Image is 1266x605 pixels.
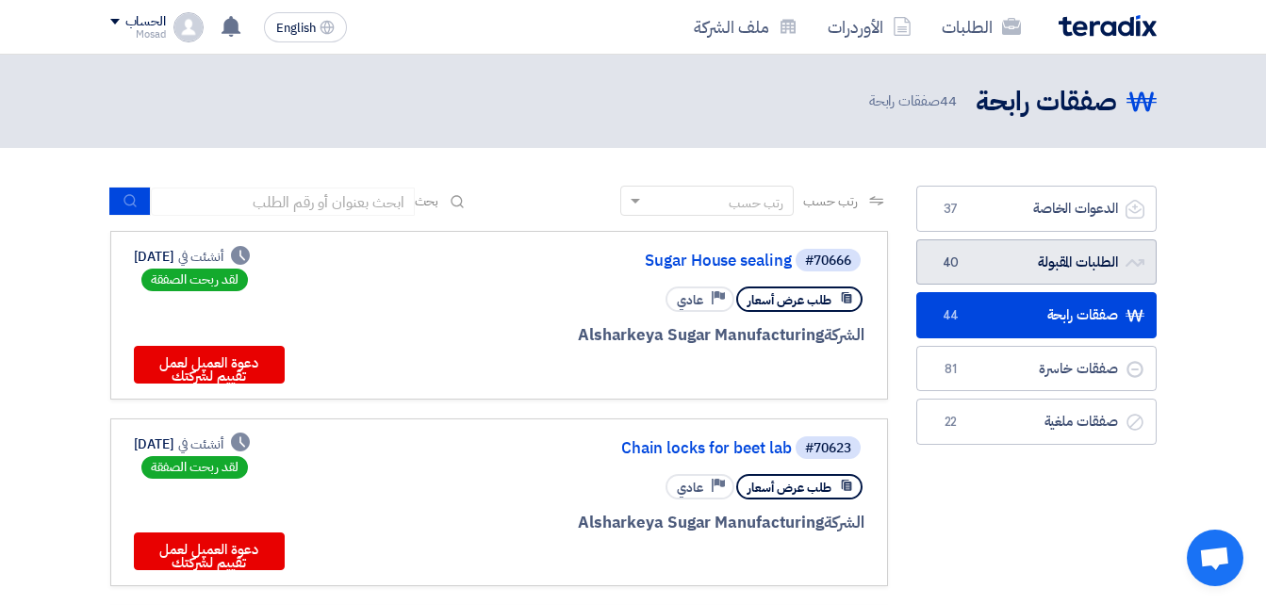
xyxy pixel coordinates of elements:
span: عادي [677,291,703,309]
a: الطلبات المقبولة40 [916,239,1157,286]
img: Teradix logo [1059,15,1157,37]
button: English [264,12,347,42]
a: صفقات ملغية22 [916,399,1157,445]
span: عادي [677,479,703,497]
button: دعوة العميل لعمل تقييم لشركتك [134,346,285,384]
span: 40 [940,253,962,272]
span: طلب عرض أسعار [748,291,831,309]
span: 44 [940,306,962,325]
div: #70666 [805,254,851,268]
span: بحث [415,191,439,211]
span: English [276,22,316,35]
span: صفقات رابحة [869,90,961,112]
span: أنشئت في [178,247,223,267]
a: الأوردرات [813,5,927,49]
span: 81 [940,360,962,379]
div: Alsharkeya Sugar Manufacturing [411,323,864,348]
div: رتب حسب [729,193,783,213]
div: الحساب [125,14,166,30]
div: #70623 [805,442,851,455]
button: دعوة العميل لعمل تقييم لشركتك [134,532,285,570]
a: الدعوات الخاصة37 [916,186,1157,232]
a: صفقات خاسرة81 [916,346,1157,392]
div: Open chat [1187,530,1243,586]
div: Alsharkeya Sugar Manufacturing [411,511,864,535]
a: الطلبات [927,5,1036,49]
span: 37 [940,200,962,219]
div: [DATE] [134,247,251,267]
span: أنشئت في [178,434,223,454]
input: ابحث بعنوان أو رقم الطلب [151,188,415,216]
span: رتب حسب [803,191,857,211]
div: لقد ربحت الصفقة [141,456,248,479]
div: [DATE] [134,434,251,454]
span: 44 [940,90,957,111]
span: الشركة [824,323,864,347]
div: لقد ربحت الصفقة [141,269,248,291]
a: ملف الشركة [679,5,813,49]
span: 22 [940,413,962,432]
a: صفقات رابحة44 [916,292,1157,338]
span: طلب عرض أسعار [748,479,831,497]
img: profile_test.png [173,12,204,42]
h2: صفقات رابحة [976,84,1117,121]
span: الشركة [824,511,864,534]
a: Sugar House sealing [415,253,792,270]
div: Mosad [110,29,166,40]
a: Chain locks for beet lab [415,440,792,457]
